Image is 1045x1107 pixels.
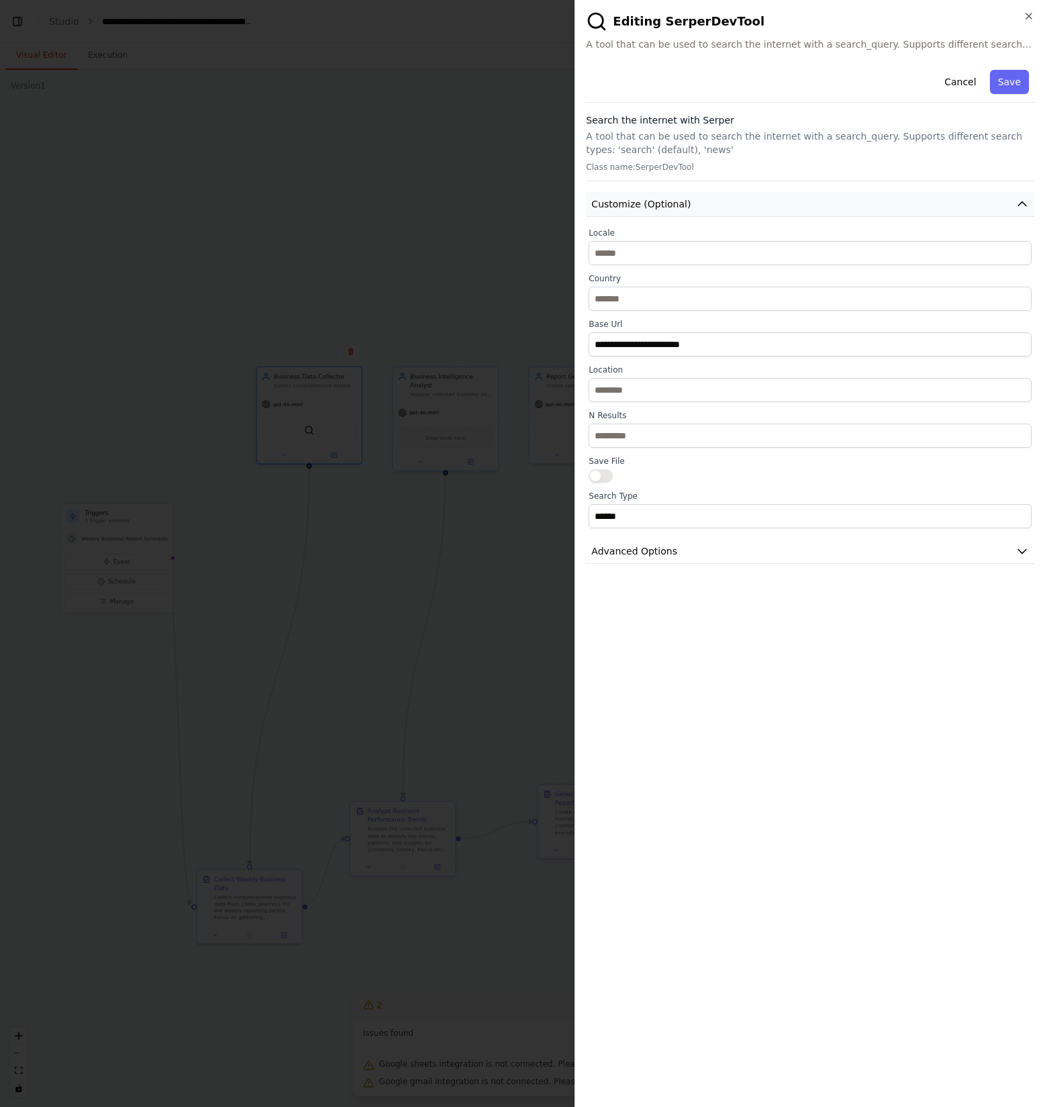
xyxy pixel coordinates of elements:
button: Save [990,70,1029,94]
label: Base Url [589,319,1032,330]
p: A tool that can be used to search the internet with a search_query. Supports different search typ... [586,130,1034,156]
p: Class name: SerperDevTool [586,162,1034,173]
label: N Results [589,410,1032,421]
span: Advanced Options [591,544,677,558]
span: A tool that can be used to search the internet with a search_query. Supports different search typ... [586,38,1034,51]
h3: Search the internet with Serper [586,113,1034,127]
label: Location [589,365,1032,375]
img: SerperDevTool [586,11,607,32]
label: Search Type [589,491,1032,501]
span: Customize (Optional) [591,197,691,211]
h2: Editing SerperDevTool [586,11,1034,32]
label: Country [589,273,1032,284]
button: Customize (Optional) [586,192,1034,217]
label: Save File [589,456,1032,467]
label: Locale [589,228,1032,238]
button: Advanced Options [586,539,1034,564]
button: Cancel [936,70,984,94]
